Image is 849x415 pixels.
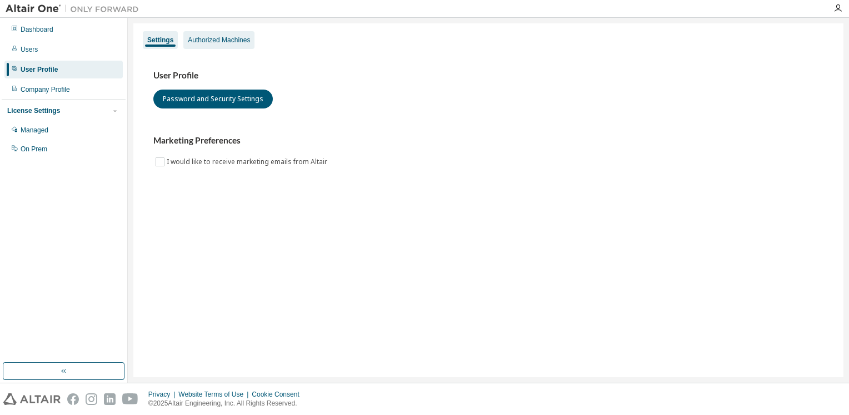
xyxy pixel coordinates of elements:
h3: User Profile [153,70,823,81]
div: Privacy [148,390,178,399]
div: Users [21,45,38,54]
div: Company Profile [21,85,70,94]
h3: Marketing Preferences [153,135,823,146]
div: License Settings [7,106,60,115]
div: Settings [147,36,173,45]
div: Website Terms of Use [178,390,252,399]
img: altair_logo.svg [3,393,61,405]
div: Cookie Consent [252,390,306,399]
img: facebook.svg [67,393,79,405]
img: linkedin.svg [104,393,116,405]
div: Authorized Machines [188,36,250,45]
button: Password and Security Settings [153,90,273,108]
img: Altair One [6,3,144,14]
label: I would like to receive marketing emails from Altair [167,155,329,169]
div: User Profile [21,65,58,74]
img: youtube.svg [122,393,138,405]
img: instagram.svg [86,393,97,405]
p: © 2025 Altair Engineering, Inc. All Rights Reserved. [148,399,306,408]
div: Dashboard [21,25,53,34]
div: Managed [21,126,48,135]
div: On Prem [21,145,47,154]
